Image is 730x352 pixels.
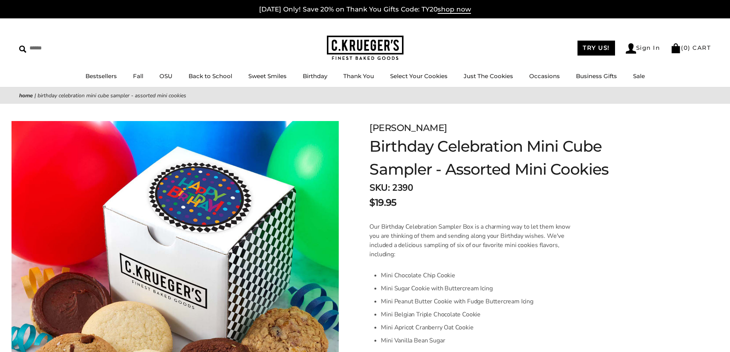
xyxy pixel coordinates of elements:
span: Mini Belgian Triple Chocolate Cookie [381,310,481,319]
a: [DATE] Only! Save 20% on Thank You Gifts Code: TY20shop now [259,5,471,14]
span: shop now [438,5,471,14]
img: C.KRUEGER'S [327,36,404,61]
a: Just The Cookies [464,72,513,80]
div: [PERSON_NAME] [369,121,614,135]
a: Thank You [343,72,374,80]
span: Birthday Celebration Mini Cube Sampler - Assorted Mini Cookies [38,92,186,99]
span: Mini Peanut Butter Cookie with Fudge Buttercream Icing [381,297,533,306]
a: Home [19,92,33,99]
img: Bag [671,43,681,53]
a: Bestsellers [85,72,117,80]
span: 2390 [392,182,413,194]
p: Our Birthday Celebration Sampler Box is a charming way to let them know you are thinking of them ... [369,222,579,259]
a: Select Your Cookies [390,72,448,80]
nav: breadcrumbs [19,91,711,100]
input: Search [19,42,110,54]
a: Fall [133,72,143,80]
a: Sign In [626,43,660,54]
span: $19.95 [369,196,396,210]
span: Mini Sugar Cookie with Buttercream Icing [381,284,492,293]
span: 0 [684,44,688,51]
span: Mini Apricot Cranberry Oat Cookie [381,323,473,332]
a: Back to School [189,72,232,80]
a: Business Gifts [576,72,617,80]
a: Sweet Smiles [248,72,287,80]
img: Account [626,43,636,54]
a: OSU [159,72,172,80]
span: | [34,92,36,99]
a: (0) CART [671,44,711,51]
strong: SKU: [369,182,390,194]
span: Mini Chocolate Chip Cookie [381,271,455,280]
span: Mini Vanilla Bean Sugar [381,336,445,345]
a: Sale [633,72,645,80]
a: Occasions [529,72,560,80]
img: Search [19,46,26,53]
h1: Birthday Celebration Mini Cube Sampler - Assorted Mini Cookies [369,135,614,181]
a: TRY US! [577,41,615,56]
a: Birthday [303,72,327,80]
